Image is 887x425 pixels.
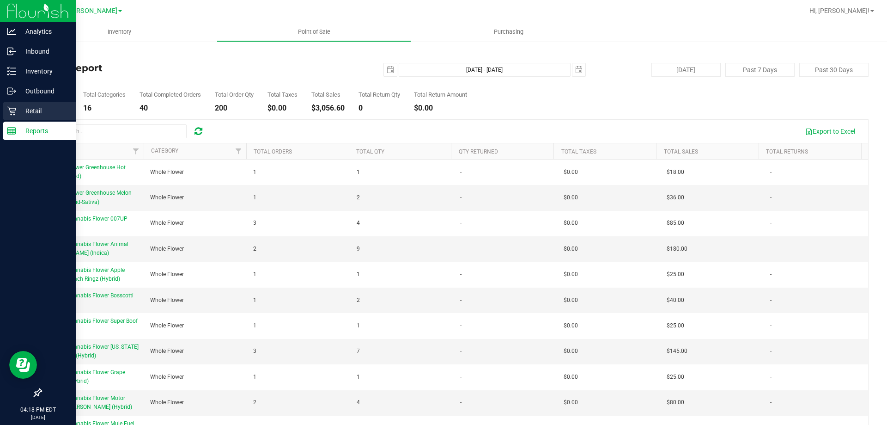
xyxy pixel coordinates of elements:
span: 1 [253,270,256,279]
span: - [770,270,772,279]
inline-svg: Inventory [7,67,16,76]
span: $0.00 [564,168,578,177]
span: $0.00 [564,398,578,407]
p: 04:18 PM EDT [4,406,72,414]
span: 1 [253,321,256,330]
span: FT 3.5g Cannabis Flower Apple Banana Peach Ringz (Hybrid) [47,267,125,282]
span: - [460,168,462,177]
span: 1 [357,168,360,177]
span: Whole Flower [150,321,184,330]
span: - [460,321,462,330]
span: FT 3.5g Cannabis Flower Super Boof (Hybrid) [47,318,138,333]
span: Whole Flower [150,245,184,253]
span: - [770,347,772,356]
span: - [770,296,772,305]
span: $25.00 [667,270,684,279]
span: Hi, [PERSON_NAME]! [809,7,869,14]
span: 3 [253,219,256,228]
p: Inventory [16,66,72,77]
span: - [770,373,772,382]
span: $180.00 [667,245,687,253]
span: - [770,321,772,330]
input: Search... [48,124,187,138]
span: [PERSON_NAME] [67,7,117,15]
span: 2 [253,245,256,253]
a: Total Sales [664,148,698,155]
span: $85.00 [667,219,684,228]
div: 16 [83,105,126,112]
span: Whole Flower [150,398,184,407]
p: Reports [16,125,72,136]
span: 2 [253,398,256,407]
span: - [460,296,462,305]
span: - [460,245,462,253]
span: FT 3.5g Cannabis Flower 007UP (Hybrid) [47,216,128,231]
button: Past 30 Days [799,63,869,77]
div: $3,056.60 [311,105,345,112]
span: 1 [357,373,360,382]
span: $0.00 [564,373,578,382]
span: FT 3.5g Cannabis Flower Animal [PERSON_NAME] (Indica) [47,241,128,256]
span: Whole Flower [150,296,184,305]
span: - [460,270,462,279]
span: Inventory [95,28,144,36]
a: Category [151,148,178,154]
span: - [460,193,462,202]
span: $36.00 [667,193,684,202]
inline-svg: Outbound [7,86,16,96]
span: $0.00 [564,321,578,330]
span: 9 [357,245,360,253]
span: $0.00 [564,296,578,305]
span: Whole Flower [150,193,184,202]
span: Whole Flower [150,219,184,228]
span: Whole Flower [150,347,184,356]
iframe: Resource center [9,351,37,379]
span: - [460,398,462,407]
span: FD 3.5g Flower Greenhouse Melon Collie (Hybrid-Sativa) [47,190,132,205]
a: Filter [231,143,246,159]
span: $0.00 [564,219,578,228]
span: - [770,168,772,177]
span: 7 [357,347,360,356]
span: $0.00 [564,347,578,356]
div: 40 [140,105,201,112]
div: 0 [358,105,400,112]
span: select [572,63,585,76]
a: Total Orders [254,148,292,155]
inline-svg: Analytics [7,27,16,36]
span: $0.00 [564,245,578,253]
span: 2 [357,193,360,202]
a: Filter [128,143,144,159]
span: $25.00 [667,321,684,330]
span: Purchasing [481,28,536,36]
span: 4 [357,219,360,228]
span: Whole Flower [150,270,184,279]
p: Inbound [16,46,72,57]
span: - [460,373,462,382]
span: 4 [357,398,360,407]
span: - [460,219,462,228]
a: Point of Sale [217,22,411,42]
span: $145.00 [667,347,687,356]
p: Retail [16,105,72,117]
span: - [460,347,462,356]
div: Total Return Qty [358,92,400,98]
div: $0.00 [267,105,298,112]
span: - [770,193,772,202]
a: Purchasing [411,22,606,42]
span: 1 [253,296,256,305]
button: [DATE] [651,63,721,77]
div: Total Return Amount [414,92,467,98]
span: 1 [357,321,360,330]
div: Total Taxes [267,92,298,98]
span: 1 [253,193,256,202]
span: 1 [253,373,256,382]
span: select [384,63,397,76]
div: Total Completed Orders [140,92,201,98]
div: $0.00 [414,105,467,112]
button: Export to Excel [799,123,861,139]
span: 3 [253,347,256,356]
span: Whole Flower [150,373,184,382]
div: Total Sales [311,92,345,98]
a: Total Taxes [561,148,596,155]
